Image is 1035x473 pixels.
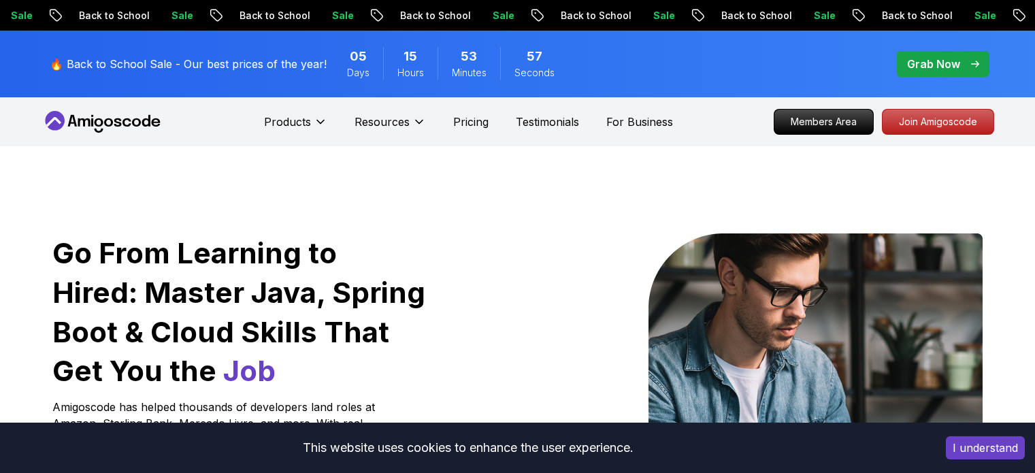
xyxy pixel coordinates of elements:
p: Back to School [135,9,228,22]
button: Resources [355,114,426,141]
button: Products [264,114,327,141]
p: Sale [870,9,914,22]
p: Sale [389,9,432,22]
p: Sale [710,9,753,22]
span: Days [347,66,369,80]
a: Pricing [453,114,489,130]
span: Job [223,353,276,388]
div: This website uses cookies to enhance the user experience. [10,433,925,463]
span: 5 Days [350,47,367,66]
a: Members Area [774,109,874,135]
p: Sale [549,9,593,22]
span: 57 Seconds [527,47,542,66]
h1: Go From Learning to Hired: Master Java, Spring Boot & Cloud Skills That Get You the [52,233,427,391]
p: Products [264,114,311,130]
p: Join Amigoscode [883,110,993,134]
p: Resources [355,114,410,130]
p: Back to School [457,9,549,22]
p: Sale [67,9,111,22]
p: 🔥 Back to School Sale - Our best prices of the year! [50,56,327,72]
button: Accept cookies [946,436,1025,459]
span: Minutes [452,66,487,80]
p: Back to School [296,9,389,22]
span: 53 Minutes [461,47,477,66]
span: Hours [397,66,424,80]
p: Back to School [938,9,1031,22]
p: Amigoscode has helped thousands of developers land roles at Amazon, Starling Bank, Mercado Livre,... [52,399,379,464]
span: Seconds [514,66,555,80]
p: Grab Now [907,56,960,72]
a: Testimonials [516,114,579,130]
p: Back to School [617,9,710,22]
p: Sale [228,9,272,22]
span: 15 Hours [404,47,417,66]
p: Back to School [778,9,870,22]
a: For Business [606,114,673,130]
a: Join Amigoscode [882,109,994,135]
p: Members Area [774,110,873,134]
